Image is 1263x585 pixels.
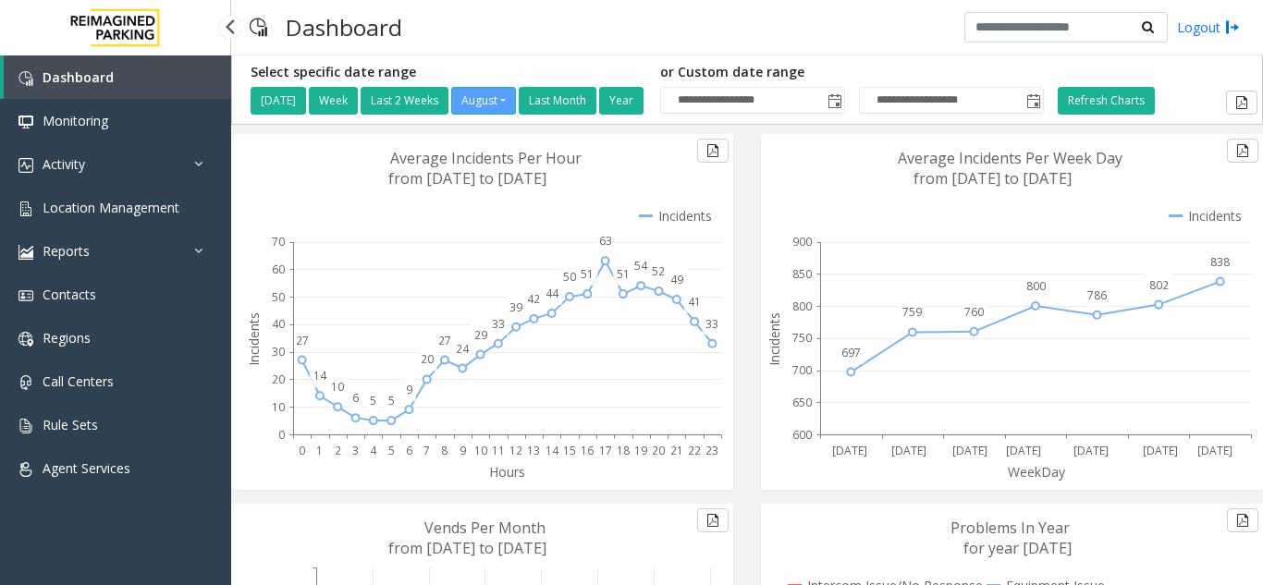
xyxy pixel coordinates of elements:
text: Average Incidents Per Week Day [898,148,1122,168]
text: 14 [313,368,327,384]
text: 5 [388,393,395,408]
text: from [DATE] to [DATE] [388,168,546,189]
text: 1 [316,443,323,458]
text: 838 [1210,254,1230,270]
button: Export to pdf [697,508,729,532]
text: 24 [456,341,470,357]
text: [DATE] [1073,443,1109,458]
text: 9 [460,443,466,458]
img: 'icon' [18,462,33,477]
text: 900 [792,234,812,250]
span: Reports [43,242,90,260]
text: 9 [406,382,412,397]
text: 42 [527,291,540,307]
text: 52 [652,263,665,279]
img: 'icon' [18,158,33,173]
text: 10 [331,379,344,395]
text: 54 [634,258,648,274]
text: 10 [474,443,487,458]
button: Export to pdf [697,139,729,163]
text: 51 [581,266,594,282]
img: 'icon' [18,288,33,303]
img: pageIcon [250,5,267,50]
a: Logout [1177,18,1240,37]
button: Refresh Charts [1058,87,1155,115]
span: Rule Sets [43,416,98,433]
text: 786 [1087,287,1107,303]
img: logout [1225,18,1240,37]
text: 15 [563,443,576,458]
button: August [451,87,516,115]
text: 700 [792,362,812,378]
text: 12 [509,443,522,458]
text: [DATE] [1143,443,1178,458]
text: 50 [563,269,576,285]
text: 18 [617,443,630,458]
text: 0 [299,443,305,458]
button: Export to pdf [1227,139,1258,163]
span: Agent Services [43,459,130,477]
text: 760 [964,304,984,320]
text: 7 [423,443,430,458]
span: Contacts [43,286,96,303]
text: 29 [474,327,487,343]
text: 33 [705,316,718,332]
text: 39 [509,299,522,315]
text: 697 [841,345,861,360]
text: 27 [296,333,309,348]
span: Monitoring [43,112,108,129]
text: 51 [617,266,630,282]
text: Problems In Year [950,518,1070,538]
a: Dashboard [4,55,231,99]
button: Export to pdf [1227,508,1258,532]
text: 20 [652,443,665,458]
text: [DATE] [952,443,987,458]
text: from [DATE] to [DATE] [914,168,1072,189]
img: 'icon' [18,375,33,390]
text: 63 [599,233,612,249]
text: 19 [634,443,647,458]
button: [DATE] [251,87,306,115]
text: 41 [688,294,701,310]
text: 70 [272,234,285,250]
span: Call Centers [43,372,114,390]
text: 10 [272,399,285,415]
img: 'icon' [18,245,33,260]
button: Last 2 Weeks [361,87,448,115]
text: 800 [792,299,812,314]
text: Incidents [245,312,263,366]
button: Last Month [519,87,596,115]
text: 22 [688,443,701,458]
text: 11 [492,443,505,458]
text: 2 [335,443,341,458]
text: 850 [792,266,812,282]
text: WeekDay [1008,463,1066,481]
text: 60 [272,262,285,277]
text: 759 [902,304,922,320]
img: 'icon' [18,115,33,129]
text: 14 [546,443,559,458]
img: 'icon' [18,201,33,216]
button: Week [309,87,358,115]
img: 'icon' [18,71,33,86]
text: 4 [370,443,377,458]
text: 44 [546,286,559,301]
h3: Dashboard [276,5,411,50]
text: Incidents [766,312,783,366]
text: 5 [388,443,395,458]
text: 6 [352,390,359,406]
text: Average Incidents Per Hour [390,148,582,168]
text: 750 [792,330,812,346]
span: Activity [43,155,85,173]
button: Export to pdf [1226,91,1257,115]
button: Year [599,87,644,115]
text: 20 [272,372,285,387]
text: Hours [489,463,525,481]
text: from [DATE] to [DATE] [388,538,546,558]
h5: Select specific date range [251,65,646,80]
text: 802 [1149,277,1169,293]
text: [DATE] [832,443,867,458]
span: Toggle popup [1023,88,1043,114]
text: 33 [492,316,505,332]
text: 30 [272,344,285,360]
